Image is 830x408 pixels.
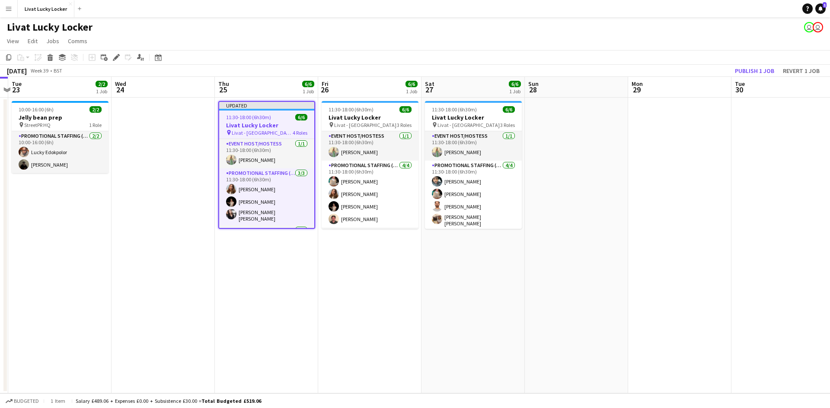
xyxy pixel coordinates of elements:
span: Wed [115,80,126,88]
span: 6/6 [503,106,515,113]
div: 1 Job [406,88,417,95]
div: Updated [219,102,314,109]
span: Budgeted [14,398,39,404]
a: 1 [815,3,826,14]
a: Comms [64,35,91,47]
div: Salary £489.06 + Expenses £0.00 + Subsistence £30.00 = [76,398,261,404]
div: [DATE] [7,66,27,75]
span: 11:30-18:00 (6h30m) [329,106,373,113]
span: StreetPR HQ [24,122,51,128]
h3: Livat Lucky Locker [322,114,418,121]
span: 25 [217,85,229,95]
div: 1 Job [303,88,314,95]
app-job-card: 11:30-18:00 (6h30m)6/6Livat Lucky Locker Livat - [GEOGRAPHIC_DATA]3 RolesEvent Host/Hostess1/111:... [425,101,522,229]
span: 11:30-18:00 (6h30m) [226,114,271,120]
span: 28 [527,85,539,95]
span: 27 [424,85,434,95]
span: 29 [630,85,643,95]
span: 6/6 [399,106,412,113]
span: Fri [322,80,329,88]
button: Revert 1 job [779,65,823,76]
span: Thu [218,80,229,88]
app-user-avatar: Ellie Allen [804,22,814,32]
span: View [7,37,19,45]
span: Livat - [GEOGRAPHIC_DATA] [334,122,396,128]
button: Publish 1 job [731,65,778,76]
span: 2/2 [89,106,102,113]
span: 1 Role [89,122,102,128]
h3: Jelly bean prep [12,114,109,121]
span: Jobs [46,37,59,45]
span: Mon [632,80,643,88]
app-card-role: Event Host/Hostess1/111:30-18:00 (6h30m)[PERSON_NAME] [219,139,314,168]
span: 3 Roles [397,122,412,128]
span: 6/6 [405,81,418,87]
span: Sat [425,80,434,88]
span: 6/6 [295,114,307,120]
a: Edit [24,35,41,47]
span: Week 39 [29,67,50,74]
app-card-role: Promotional Staffing (Brand Ambassadors)2/210:00-16:00 (6h)Lucky Edokpolor[PERSON_NAME] [12,131,109,173]
span: 23 [10,85,22,95]
span: 1 [823,2,827,8]
span: Edit [28,37,38,45]
span: 10:00-16:00 (6h) [19,106,54,113]
span: Tue [735,80,745,88]
span: 30 [734,85,745,95]
button: Livat Lucky Locker [18,0,74,17]
app-job-card: 10:00-16:00 (6h)2/2Jelly bean prep StreetPR HQ1 RolePromotional Staffing (Brand Ambassadors)2/210... [12,101,109,173]
div: 1 Job [96,88,107,95]
app-card-role: Promotional Staffing (Brand Ambassadors)3/311:30-18:00 (6h30m)[PERSON_NAME][PERSON_NAME][PERSON_N... [219,168,314,225]
span: Comms [68,37,87,45]
h3: Livat Lucky Locker [219,121,314,129]
span: Livat - [GEOGRAPHIC_DATA] [437,122,500,128]
span: 24 [114,85,126,95]
span: 1 item [48,398,68,404]
span: Total Budgeted £519.06 [201,398,261,404]
span: 26 [320,85,329,95]
span: 6/6 [509,81,521,87]
button: Budgeted [4,396,40,406]
app-card-role: Event Host/Hostess1/111:30-18:00 (6h30m)[PERSON_NAME] [322,131,418,161]
div: BST [54,67,62,74]
div: 1 Job [509,88,520,95]
app-job-card: 11:30-18:00 (6h30m)6/6Livat Lucky Locker Livat - [GEOGRAPHIC_DATA]3 RolesEvent Host/Hostess1/111:... [322,101,418,229]
app-card-role: Promotional Staffing (Team Leader)1/1 [219,225,314,255]
span: 4 Roles [293,130,307,136]
app-card-role: Promotional Staffing (Brand Ambassadors)4/411:30-18:00 (6h30m)[PERSON_NAME][PERSON_NAME][PERSON_N... [322,161,418,228]
span: Livat - [GEOGRAPHIC_DATA] [232,130,293,136]
app-job-card: Updated11:30-18:00 (6h30m)6/6Livat Lucky Locker Livat - [GEOGRAPHIC_DATA]4 RolesEvent Host/Hostes... [218,101,315,229]
span: Sun [528,80,539,88]
a: View [3,35,22,47]
span: 11:30-18:00 (6h30m) [432,106,477,113]
span: 2/2 [96,81,108,87]
app-card-role: Promotional Staffing (Brand Ambassadors)4/411:30-18:00 (6h30m)[PERSON_NAME][PERSON_NAME][PERSON_N... [425,161,522,230]
h3: Livat Lucky Locker [425,114,522,121]
a: Jobs [43,35,63,47]
app-card-role: Event Host/Hostess1/111:30-18:00 (6h30m)[PERSON_NAME] [425,131,522,161]
h1: Livat Lucky Locker [7,21,93,34]
span: 3 Roles [500,122,515,128]
span: 6/6 [302,81,314,87]
app-user-avatar: Amelia Radley [813,22,823,32]
span: Tue [12,80,22,88]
